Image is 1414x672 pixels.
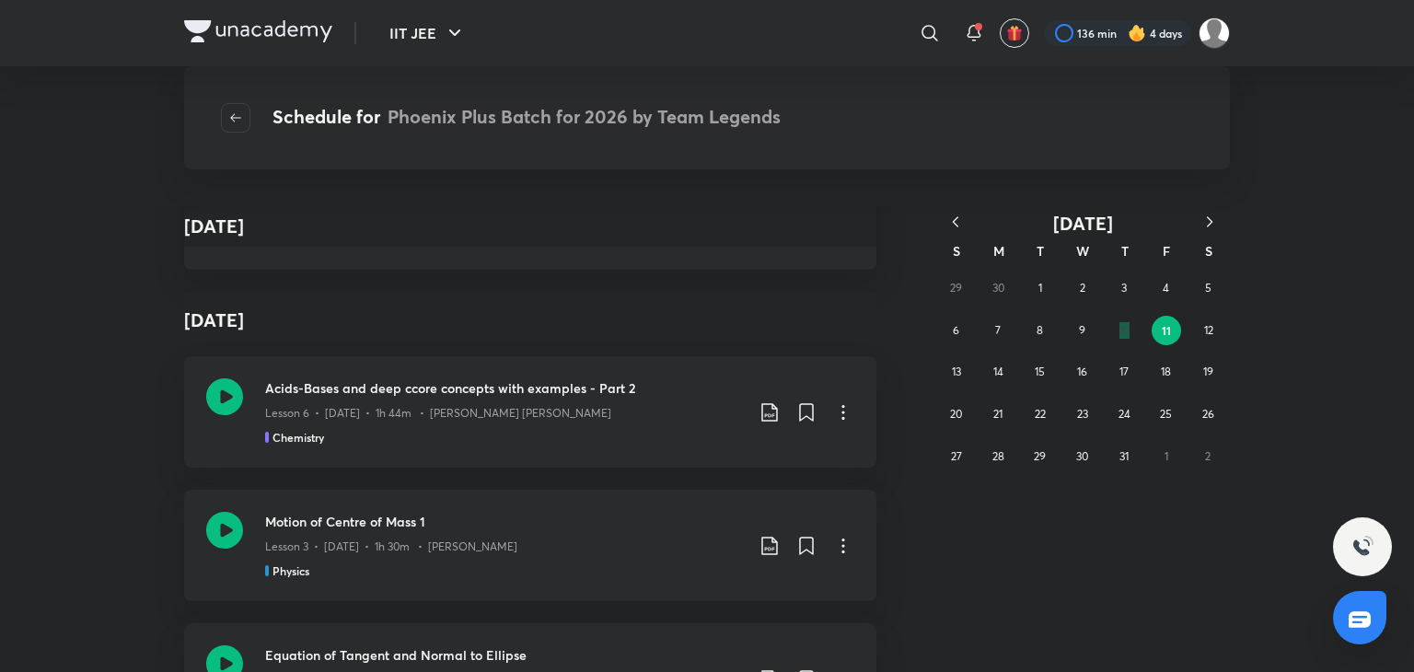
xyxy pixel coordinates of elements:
img: avatar [1006,25,1023,41]
abbr: July 15, 2025 [1035,365,1045,378]
abbr: July 24, 2025 [1118,407,1130,421]
abbr: July 23, 2025 [1077,407,1088,421]
abbr: July 7, 2025 [995,323,1001,337]
button: July 14, 2025 [983,357,1013,387]
h4: Schedule for [272,103,781,133]
button: July 21, 2025 [983,400,1013,429]
img: Shreyas Bhanu [1199,17,1230,49]
h3: Acids-Bases and deep ccore concepts with examples - Part 2 [265,378,744,398]
abbr: July 3, 2025 [1121,281,1127,295]
button: July 6, 2025 [942,316,971,345]
button: July 29, 2025 [1026,442,1055,471]
span: [DATE] [1053,211,1113,236]
button: July 19, 2025 [1193,357,1223,387]
button: July 10, 2025 [1109,316,1139,345]
abbr: July 8, 2025 [1037,323,1043,337]
button: July 27, 2025 [942,442,971,471]
abbr: July 22, 2025 [1035,407,1046,421]
button: avatar [1000,18,1029,48]
p: Lesson 6 • [DATE] • 1h 44m • [PERSON_NAME] [PERSON_NAME] [265,405,611,422]
abbr: July 25, 2025 [1160,407,1172,421]
button: July 7, 2025 [983,316,1013,345]
button: July 22, 2025 [1026,400,1055,429]
button: July 13, 2025 [942,357,971,387]
abbr: July 17, 2025 [1119,365,1129,378]
button: July 23, 2025 [1068,400,1097,429]
button: July 1, 2025 [1026,273,1055,303]
button: July 28, 2025 [983,442,1013,471]
button: July 31, 2025 [1109,442,1139,471]
abbr: Friday [1163,242,1170,260]
abbr: Wednesday [1076,242,1089,260]
button: July 25, 2025 [1152,400,1181,429]
p: Lesson 3 • [DATE] • 1h 30m • [PERSON_NAME] [265,539,517,555]
abbr: July 11, 2025 [1162,323,1171,338]
abbr: July 12, 2025 [1204,323,1213,337]
button: July 2, 2025 [1068,273,1097,303]
abbr: July 14, 2025 [993,365,1003,378]
abbr: July 26, 2025 [1202,407,1214,421]
abbr: July 18, 2025 [1161,365,1171,378]
abbr: July 2, 2025 [1080,281,1085,295]
abbr: July 28, 2025 [992,449,1004,463]
button: July 9, 2025 [1068,316,1097,345]
abbr: Monday [993,242,1004,260]
a: Acids-Bases and deep ccore concepts with examples - Part 2Lesson 6 • [DATE] • 1h 44m • [PERSON_NA... [184,356,876,468]
button: July 8, 2025 [1026,316,1055,345]
button: July 4, 2025 [1152,273,1181,303]
span: Phoenix Plus Batch for 2026 by Team Legends [388,104,781,129]
button: July 30, 2025 [1068,442,1097,471]
abbr: Thursday [1121,242,1129,260]
h5: Physics [272,562,309,579]
abbr: Tuesday [1037,242,1044,260]
abbr: July 1, 2025 [1038,281,1042,295]
h3: Equation of Tangent and Normal to Ellipse [265,645,744,665]
abbr: July 19, 2025 [1203,365,1213,378]
abbr: July 16, 2025 [1077,365,1087,378]
button: July 16, 2025 [1068,357,1097,387]
a: Company Logo [184,20,332,47]
img: streak [1128,24,1146,42]
h4: [DATE] [184,292,876,349]
button: July 17, 2025 [1109,357,1139,387]
a: Motion of Centre of Mass 1Lesson 3 • [DATE] • 1h 30m • [PERSON_NAME]Physics [184,490,876,601]
h4: [DATE] [184,213,244,240]
abbr: July 31, 2025 [1119,449,1129,463]
abbr: July 10, 2025 [1119,323,1130,337]
abbr: July 30, 2025 [1076,449,1088,463]
button: July 11, 2025 [1152,316,1181,345]
button: July 26, 2025 [1193,400,1223,429]
abbr: Sunday [953,242,960,260]
button: July 5, 2025 [1193,273,1223,303]
abbr: July 4, 2025 [1163,281,1169,295]
abbr: Saturday [1205,242,1212,260]
button: July 12, 2025 [1194,316,1223,345]
abbr: July 13, 2025 [952,365,961,378]
h5: Chemistry [272,429,324,446]
button: July 24, 2025 [1109,400,1139,429]
abbr: July 5, 2025 [1205,281,1211,295]
abbr: July 6, 2025 [953,323,959,337]
abbr: July 29, 2025 [1034,449,1046,463]
abbr: July 27, 2025 [951,449,962,463]
button: [DATE] [976,212,1189,235]
abbr: July 20, 2025 [950,407,962,421]
img: Company Logo [184,20,332,42]
abbr: July 21, 2025 [993,407,1003,421]
button: July 15, 2025 [1026,357,1055,387]
button: July 3, 2025 [1109,273,1139,303]
button: IIT JEE [378,15,477,52]
img: ttu [1351,536,1373,558]
h3: Motion of Centre of Mass 1 [265,512,744,531]
button: July 18, 2025 [1152,357,1181,387]
button: July 20, 2025 [942,400,971,429]
abbr: July 9, 2025 [1079,323,1085,337]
